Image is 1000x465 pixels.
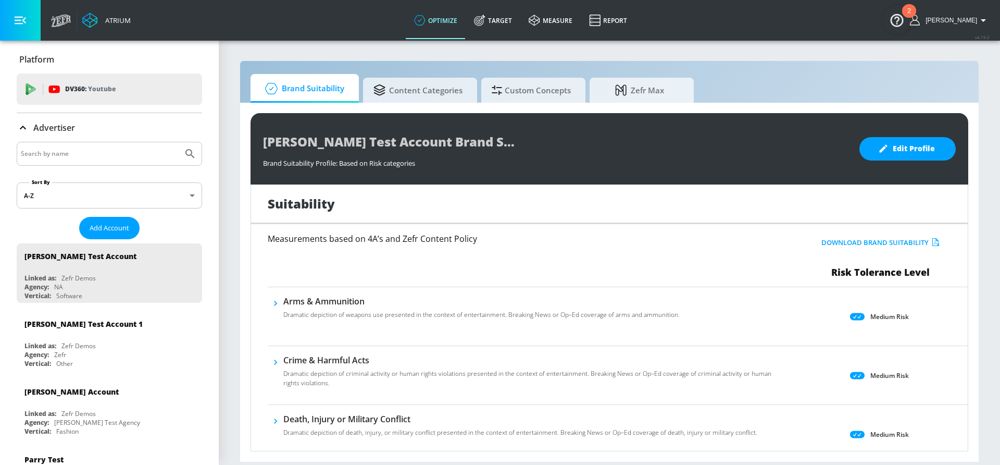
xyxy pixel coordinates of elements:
div: NA [54,283,63,291]
span: Zefr Max [600,78,679,103]
div: Platform [17,45,202,74]
div: Linked as: [24,274,56,283]
div: Software [56,291,82,300]
p: Dramatic depiction of death, injury, or military conflict presented in the context of entertainme... [283,428,757,437]
label: Sort By [30,179,52,186]
div: [PERSON_NAME] Test Agency [54,418,140,427]
div: Agency: [24,283,49,291]
div: DV360: Youtube [17,74,202,105]
p: DV360: [65,83,116,95]
div: Death, Injury or Military ConflictDramatic depiction of death, injury, or military conflict prese... [283,413,757,444]
span: Content Categories [373,78,463,103]
button: [PERSON_NAME] [910,14,990,27]
button: Download Brand Suitability [819,235,942,251]
span: v 4.19.0 [975,34,990,40]
div: A-Z [17,182,202,209]
span: Edit Profile [880,142,935,155]
div: [PERSON_NAME] Test AccountLinked as:Zefr DemosAgency:NAVertical:Software [17,243,202,303]
div: [PERSON_NAME] Test Account 1Linked as:Zefr DemosAgency:ZefrVertical:Other [17,311,202,371]
div: Zefr Demos [61,341,96,350]
div: Atrium [101,16,131,25]
div: Advertiser [17,113,202,142]
div: Zefr [54,350,66,359]
div: Fashion [56,427,79,436]
p: Dramatic depiction of weapons use presented in the context of entertainment. Breaking News or Op–... [283,310,680,320]
div: Zefr Demos [61,274,96,283]
div: Other [56,359,73,368]
h6: Arms & Ammunition [283,296,680,307]
p: Medium Risk [870,370,909,381]
div: Linked as: [24,341,56,350]
div: [PERSON_NAME] Test Account [24,251,136,261]
div: [PERSON_NAME] AccountLinked as:Zefr DemosAgency:[PERSON_NAME] Test AgencyVertical:Fashion [17,379,202,438]
p: Dramatic depiction of criminal activity or human rights violations presented in the context of en... [283,369,777,388]
div: [PERSON_NAME] Account [24,387,119,397]
h6: Measurements based on 4A’s and Zefr Content Policy [268,235,734,243]
span: Brand Suitability [261,76,344,101]
span: Add Account [90,222,129,234]
input: Search by name [21,147,179,161]
div: Zefr Demos [61,409,96,418]
button: Edit Profile [859,137,956,161]
div: Brand Suitability Profile: Based on Risk categories [263,153,849,168]
div: 2 [907,11,911,25]
a: Atrium [82,13,131,28]
a: optimize [406,2,466,39]
p: Platform [19,54,54,65]
h6: Crime & Harmful Acts [283,354,777,366]
p: Medium Risk [870,429,909,440]
span: Custom Concepts [492,78,571,103]
p: Advertiser [33,122,75,133]
span: login as: lindsay.benharris@zefr.com [921,17,977,24]
div: Linked as: [24,409,56,418]
a: Target [466,2,520,39]
div: Arms & AmmunitionDramatic depiction of weapons use presented in the context of entertainment. Bre... [283,296,680,326]
a: measure [520,2,581,39]
p: Medium Risk [870,311,909,322]
div: Vertical: [24,359,51,368]
div: Crime & Harmful ActsDramatic depiction of criminal activity or human rights violations presented ... [283,354,777,394]
a: Report [581,2,635,39]
div: Vertical: [24,291,51,300]
h1: Suitability [268,195,335,212]
div: Vertical: [24,427,51,436]
div: [PERSON_NAME] Test Account 1 [24,319,143,329]
h6: Death, Injury or Military Conflict [283,413,757,425]
p: Youtube [88,83,116,94]
div: Agency: [24,350,49,359]
div: Parry Test [24,455,64,464]
span: Risk Tolerance Level [831,266,930,278]
button: Open Resource Center, 2 new notifications [882,5,911,34]
button: Add Account [79,217,140,239]
div: Agency: [24,418,49,427]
